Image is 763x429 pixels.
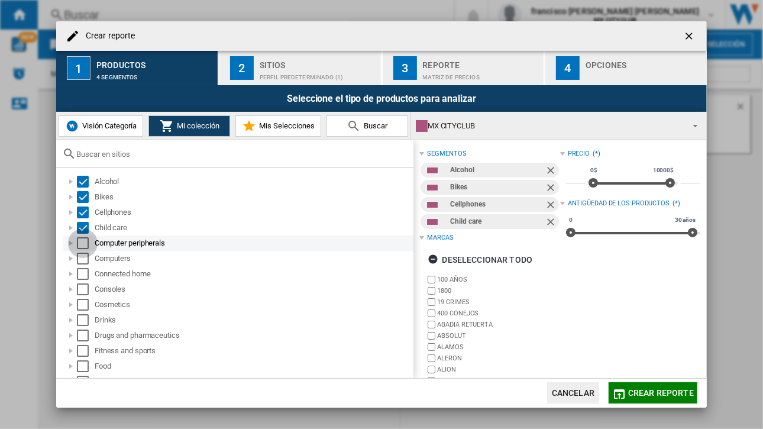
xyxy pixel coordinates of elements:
div: Fitness and sports [95,345,412,357]
span: Visión Categoría [79,121,137,130]
label: 400 CONEJOS [437,309,560,318]
button: 2 Sitios Perfil predeterminado (1) [219,51,382,85]
label: ALAMOS [437,343,560,351]
ng-md-icon: getI18NText('BUTTONS.CLOSE_DIALOG') [683,30,697,44]
div: 4 [556,56,580,80]
input: brand.name [428,276,435,283]
md-checkbox: Select [77,222,95,234]
div: Precio [568,149,590,159]
input: brand.name [428,332,435,340]
md-checkbox: Select [77,207,95,218]
md-checkbox: Select [77,176,95,188]
button: getI18NText('BUTTONS.CLOSE_DIALOG') [678,24,702,48]
div: 2 [230,56,254,80]
label: ABSOLUT [437,331,560,340]
md-checkbox: Select [77,345,95,357]
div: Reporte [423,56,539,68]
label: ABADIA RETUERTA [437,320,560,329]
md-checkbox: Select [77,253,95,265]
div: 1 [67,56,90,80]
md-checkbox: Select [77,376,95,388]
button: Mis Selecciones [235,115,321,137]
div: Alcohol [450,163,544,178]
div: Drinks [95,314,412,326]
ng-md-icon: Quitar [545,182,559,196]
label: ALERON [437,354,560,363]
button: 1 Productos 4 segmentos [56,51,219,85]
md-checkbox: Select [77,299,95,311]
div: Computer peripherals [95,237,412,249]
input: Buscar en sitios [76,150,408,159]
div: Bikes [95,191,412,203]
span: 0 [567,215,574,225]
div: MX CITYCLUB [416,118,683,134]
input: brand.name [428,309,435,317]
div: Connected home [95,268,412,280]
md-checkbox: Select [77,283,95,295]
label: ALTOS LAS HORMIGAS [437,376,560,385]
div: Child care [450,214,544,229]
label: ALION [437,365,560,374]
div: Deseleccionar todo [428,249,532,270]
div: Matriz de precios [423,68,539,80]
div: 3 [393,56,417,80]
ng-md-icon: Quitar [545,164,559,179]
input: brand.name [428,377,435,385]
md-checkbox: Select [77,330,95,341]
div: Drugs and pharmaceutics [95,330,412,341]
button: Visión Categoría [59,115,143,137]
div: Computers [95,253,412,265]
div: Alcohol [95,176,412,188]
div: Food [95,360,412,372]
div: Marcas [427,233,453,243]
span: Buscar [361,121,387,130]
input: brand.name [428,354,435,362]
div: Productos [96,56,213,68]
button: 4 Opciones [545,51,707,85]
md-checkbox: Select [77,191,95,203]
button: 3 Reporte Matriz de precios [383,51,545,85]
span: 30 años [673,215,697,225]
label: 19 CRIMES [437,298,560,307]
ng-md-icon: Quitar [545,216,559,230]
div: Seleccione el tipo de productos para analizar [56,85,707,112]
button: Crear reporte [609,382,697,404]
div: Cosmetics [95,299,412,311]
span: Crear reporte [628,388,694,398]
md-checkbox: Select [77,314,95,326]
ng-md-icon: Quitar [545,199,559,213]
input: brand.name [428,343,435,351]
div: Cellphones [95,207,412,218]
input: brand.name [428,287,435,295]
span: 0$ [589,166,599,175]
div: segmentos [427,149,466,159]
md-checkbox: Select [77,360,95,372]
span: Mis Selecciones [256,121,315,130]
img: wiser-icon-blue.png [65,119,79,133]
label: 100 AÑOS [437,275,560,284]
button: Cancelar [547,382,599,404]
span: Mi colección [174,121,219,130]
md-checkbox: Select [77,237,95,249]
div: Antigüedad de los productos [568,199,670,208]
div: Opciones [586,56,702,68]
div: Fresh food [95,376,412,388]
button: Mi colección [148,115,230,137]
h4: Crear reporte [80,30,135,42]
input: brand.name [428,321,435,328]
button: Buscar [326,115,408,137]
div: Sitios [260,56,376,68]
div: Perfil predeterminado (1) [260,68,376,80]
md-checkbox: Select [77,268,95,280]
div: Consoles [95,283,412,295]
button: Deseleccionar todo [424,249,536,270]
input: brand.name [428,298,435,306]
div: Bikes [450,180,544,195]
div: Child care [95,222,412,234]
div: 4 segmentos [96,68,213,80]
input: brand.name [428,366,435,373]
label: 1800 [437,286,560,295]
div: Cellphones [450,197,544,212]
span: 10000$ [651,166,675,175]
